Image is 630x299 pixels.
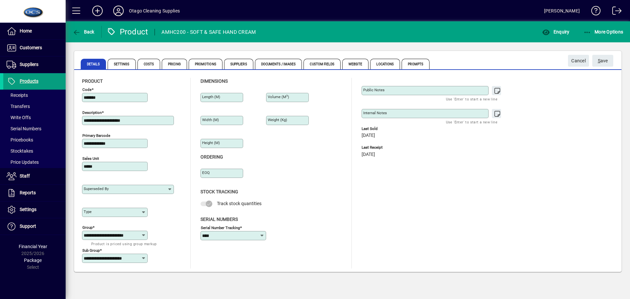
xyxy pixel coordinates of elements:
mat-label: Weight (Kg) [268,117,287,122]
mat-label: Public Notes [363,88,385,92]
a: Transfers [3,101,66,112]
span: Suppliers [20,62,38,67]
span: Suppliers [224,59,253,69]
button: More Options [582,26,625,38]
span: Pricebooks [7,137,33,142]
a: Logout [607,1,622,23]
span: Back [73,29,94,34]
div: Product [107,27,148,37]
span: Price Updates [7,160,39,165]
a: Receipts [3,90,66,101]
span: Stock Tracking [200,189,238,194]
mat-label: Internal Notes [363,111,387,115]
a: Serial Numbers [3,123,66,134]
span: Transfers [7,104,30,109]
mat-hint: Product is priced using group markup [91,240,157,247]
a: Staff [3,168,66,184]
span: Package [24,258,42,263]
span: Products [20,78,38,84]
mat-label: Volume (m ) [268,95,289,99]
a: Reports [3,185,66,201]
button: Back [71,26,96,38]
button: Profile [108,5,129,17]
a: Knowledge Base [586,1,601,23]
span: S [598,58,600,63]
a: Write Offs [3,112,66,123]
span: Locations [370,59,400,69]
span: Serial Numbers [200,217,238,222]
span: Support [20,224,36,229]
span: Details [81,59,106,69]
span: Dimensions [200,78,228,84]
span: Last Receipt [362,145,460,150]
mat-label: Sales unit [82,156,99,161]
mat-label: Group [82,225,93,230]
mat-label: Height (m) [202,140,220,145]
span: Promotions [189,59,222,69]
div: Otago Cleaning Supplies [129,6,180,16]
mat-label: EOQ [202,170,210,175]
span: Reports [20,190,36,195]
span: Cancel [571,55,586,66]
span: Customers [20,45,42,50]
span: Enquiry [542,29,569,34]
a: Suppliers [3,56,66,73]
app-page-header-button: Back [66,26,102,38]
span: ave [598,55,608,66]
span: Documents / Images [255,59,302,69]
mat-label: Superseded by [84,186,109,191]
a: Home [3,23,66,39]
mat-hint: Use 'Enter' to start a new line [446,95,497,103]
span: Staff [20,173,30,179]
span: Last Sold [362,127,460,131]
a: Stocktakes [3,145,66,157]
span: Ordering [200,154,223,160]
mat-label: Length (m) [202,95,220,99]
span: Track stock quantities [217,201,262,206]
a: Pricebooks [3,134,66,145]
span: Settings [20,207,36,212]
span: Stocktakes [7,148,33,154]
span: Settings [108,59,136,69]
button: Enquiry [540,26,571,38]
mat-hint: Use 'Enter' to start a new line [446,118,497,126]
mat-label: Width (m) [202,117,219,122]
span: Costs [137,59,160,69]
button: Add [87,5,108,17]
span: Pricing [162,59,187,69]
span: Custom Fields [304,59,340,69]
span: [DATE] [362,152,375,157]
span: Financial Year [19,244,47,249]
mat-label: Sub group [82,248,100,253]
span: Website [342,59,369,69]
a: Price Updates [3,157,66,168]
mat-label: Serial Number tracking [201,225,240,230]
a: Settings [3,202,66,218]
mat-label: Description [82,110,102,115]
span: Product [82,78,103,84]
mat-label: Primary barcode [82,133,110,138]
span: Receipts [7,93,28,98]
button: Cancel [568,55,589,67]
span: Prompts [402,59,430,69]
button: Save [592,55,613,67]
span: Write Offs [7,115,31,120]
mat-label: Code [82,87,92,92]
div: AMHC200 - SOFT & SAFE HAND CREAM [161,27,256,37]
a: Support [3,218,66,235]
mat-label: Type [84,209,92,214]
span: Home [20,28,32,33]
span: [DATE] [362,133,375,138]
sup: 3 [286,94,288,97]
a: Customers [3,40,66,56]
div: [PERSON_NAME] [544,6,580,16]
span: Serial Numbers [7,126,41,131]
span: More Options [583,29,623,34]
